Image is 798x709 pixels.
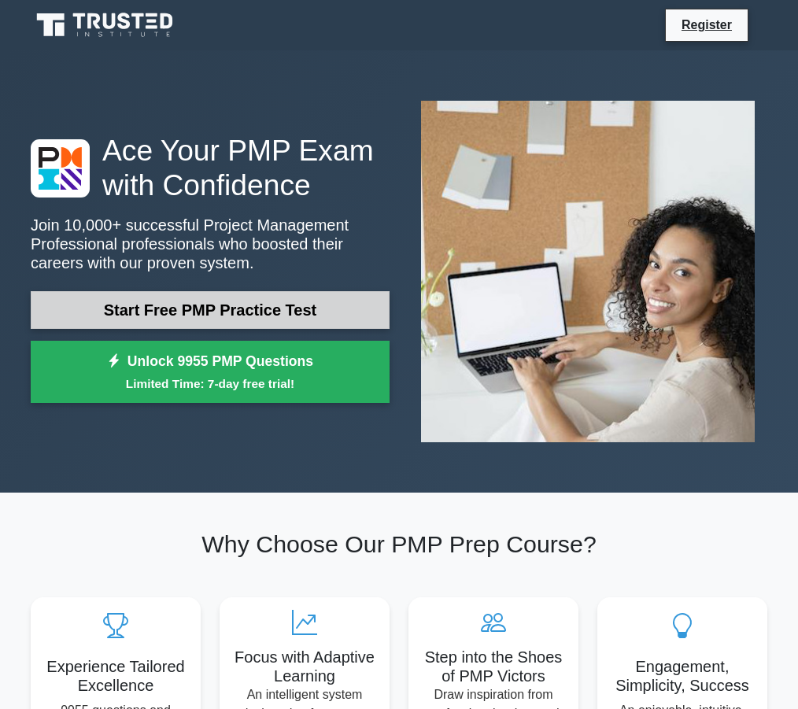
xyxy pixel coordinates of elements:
a: Register [672,15,741,35]
p: Join 10,000+ successful Project Management Professional professionals who boosted their careers w... [31,216,390,272]
h5: Step into the Shoes of PMP Victors [421,648,566,685]
small: Limited Time: 7-day free trial! [50,375,370,393]
h5: Experience Tailored Excellence [43,657,188,695]
a: Start Free PMP Practice Test [31,291,390,329]
h5: Focus with Adaptive Learning [232,648,377,685]
h5: Engagement, Simplicity, Success [610,657,755,695]
h1: Ace Your PMP Exam with Confidence [31,133,390,203]
a: Unlock 9955 PMP QuestionsLimited Time: 7-day free trial! [31,341,390,404]
h2: Why Choose Our PMP Prep Course? [31,530,767,559]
